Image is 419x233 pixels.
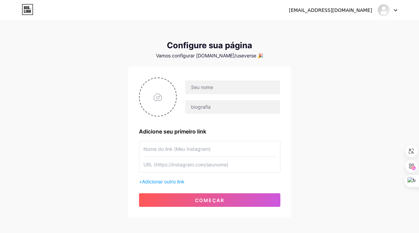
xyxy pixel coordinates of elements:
[156,53,263,58] font: Vamos configurar [DOMAIN_NAME]/useverse 🎉
[195,197,224,203] font: começar
[289,7,372,13] font: [EMAIL_ADDRESS][DOMAIN_NAME]
[139,179,142,184] font: +
[377,4,390,17] img: useverse
[185,80,280,94] input: Seu nome
[139,128,206,135] font: Adicione seu primeiro link
[142,179,185,184] font: Adicionar outro link
[139,193,280,207] button: começar
[143,141,276,157] input: Nome do link (Meu Instagram)
[185,100,280,114] input: biografia
[167,40,252,50] font: Configure sua página
[143,157,276,172] input: URL (https://instagram.com/seunome)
